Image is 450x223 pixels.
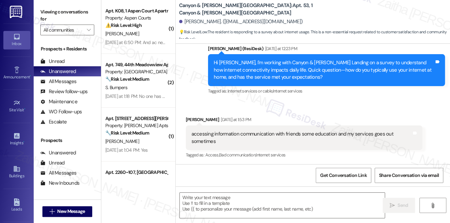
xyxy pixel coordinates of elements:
[320,172,367,179] span: Get Conversation Link
[3,130,30,148] a: Insights •
[40,118,67,125] div: Escalate
[186,150,423,160] div: Tagged as:
[40,58,65,65] div: Unread
[219,116,251,123] div: [DATE] at 1:53 PM
[430,203,435,208] i: 
[43,25,83,35] input: All communities
[383,198,415,213] button: Send
[179,18,303,25] div: [PERSON_NAME]. ([EMAIL_ADDRESS][DOMAIN_NAME])
[219,152,256,158] span: Bad communication ,
[179,2,314,16] b: Canyon & [PERSON_NAME][GEOGRAPHIC_DATA]: Apt. 53, 1 Canyon & [PERSON_NAME][GEOGRAPHIC_DATA]
[34,198,101,206] div: Residents
[105,93,219,99] div: [DATE] at 1:18 PM: No one has been here to look at it or fix it.
[40,180,79,187] div: New Inbounds
[105,22,142,28] strong: ⚠️ Risk Level: High
[186,116,423,125] div: [PERSON_NAME]
[256,152,285,158] span: Internet services
[397,202,408,209] span: Send
[390,203,395,208] i: 
[105,61,168,68] div: Apt. 749, 44th Meadowview Apartments
[3,97,30,115] a: Site Visit •
[105,76,149,82] strong: 🔧 Risk Level: Medium
[105,68,168,75] div: Property: [GEOGRAPHIC_DATA]
[40,149,76,156] div: Unanswered
[105,138,139,144] span: [PERSON_NAME]
[105,84,127,90] span: S. Bumpers
[208,45,445,54] div: [PERSON_NAME] (ResiDesk)
[105,122,168,129] div: Property: [PERSON_NAME] Apts
[3,163,30,181] a: Buildings
[105,147,148,153] div: [DATE] at 1:04 PM: Yes
[40,159,65,166] div: Unread
[105,130,149,136] strong: 🔧 Risk Level: Medium
[208,86,445,96] div: Tagged as:
[40,98,77,105] div: Maintenance
[49,209,55,214] i: 
[105,39,185,45] div: [DATE] at 6:50 PM: And ac need be fixed
[214,59,434,81] div: Hi [PERSON_NAME], I'm working with Canyon & [PERSON_NAME] Landing on a survey to understand how i...
[105,14,168,22] div: Property: Aspen Courts
[23,140,24,144] span: •
[105,115,168,122] div: Apt. [STREET_ADDRESS][PERSON_NAME]
[3,196,30,215] a: Leads
[379,172,439,179] span: Share Conversation via email
[34,137,101,144] div: Prospects
[179,29,450,43] span: : The resident is responding to a survey about internet usage. This is a non-essential request re...
[34,45,101,52] div: Prospects + Residents
[316,168,371,183] button: Get Conversation Link
[228,88,273,94] span: Internet services or cable ,
[40,88,88,95] div: Review follow-ups
[264,45,297,52] div: [DATE] at 12:23 PM
[30,74,31,78] span: •
[105,31,139,37] span: [PERSON_NAME]
[105,169,168,176] div: Apt. 2260~107, [GEOGRAPHIC_DATA]
[192,131,412,145] div: accessing information communication with friends some education and my services goes out sometimes
[179,29,207,35] strong: 💡 Risk Level: Low
[105,7,168,14] div: Apt. K08, 1 Aspen Court Apartments
[40,7,94,25] label: Viewing conversations for
[40,108,82,115] div: WO Follow-ups
[40,170,76,177] div: All Messages
[273,88,302,94] span: Internet services
[40,68,76,75] div: Unanswered
[57,208,85,215] span: New Message
[87,27,91,33] i: 
[40,78,76,85] div: All Messages
[10,6,24,18] img: ResiDesk Logo
[3,31,30,49] a: Inbox
[42,206,92,217] button: New Message
[375,168,443,183] button: Share Conversation via email
[205,152,219,158] span: Access ,
[24,107,25,111] span: •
